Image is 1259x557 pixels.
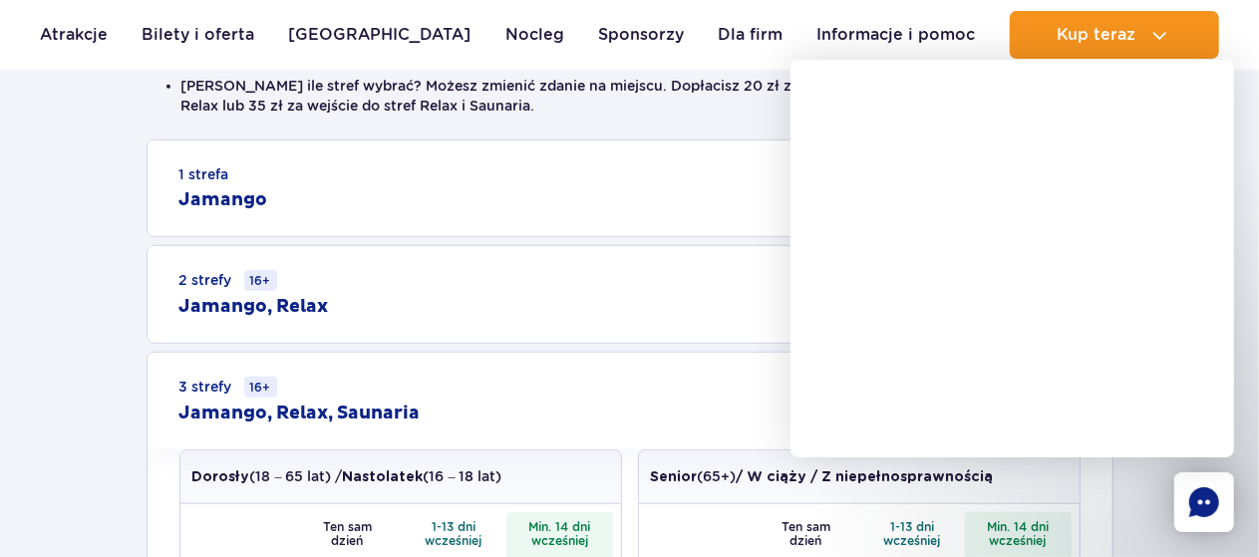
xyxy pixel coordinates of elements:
th: 1-13 dni wcześniej [401,512,507,554]
div: Chat [1174,472,1234,532]
th: Ten sam dzień [753,512,859,554]
li: [PERSON_NAME] ile stref wybrać? Możesz zmienić zdanie na miejscu. Dopłacisz 20 zł za wejście do s... [181,76,1079,116]
button: Kup teraz [1010,11,1219,59]
h2: Jamango, Relax [179,295,329,319]
small: 16+ [244,270,277,291]
strong: Senior [651,470,698,484]
strong: Nastolatek [343,470,424,484]
small: 3 strefy [179,377,277,398]
iframe: chatbot [790,60,1234,457]
th: Min. 14 dni wcześniej [506,512,613,554]
p: (65+) [651,466,994,487]
small: 16+ [244,377,277,398]
a: Informacje i pomoc [817,11,976,59]
a: Bilety i oferta [142,11,254,59]
p: (18 – 65 lat) / (16 – 18 lat) [192,466,502,487]
span: Kup teraz [1057,26,1135,44]
a: Dla firm [718,11,783,59]
a: Nocleg [505,11,564,59]
th: Ten sam dzień [294,512,401,554]
a: Atrakcje [40,11,108,59]
a: [GEOGRAPHIC_DATA] [289,11,472,59]
small: 1 strefa [179,164,229,184]
h2: Jamango [179,188,268,212]
strong: / W ciąży / Z niepełnosprawnością [737,470,994,484]
a: Sponsorzy [598,11,684,59]
h2: Jamango, Relax, Saunaria [179,402,421,425]
small: 2 strefy [179,270,277,291]
strong: Dorosły [192,470,250,484]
